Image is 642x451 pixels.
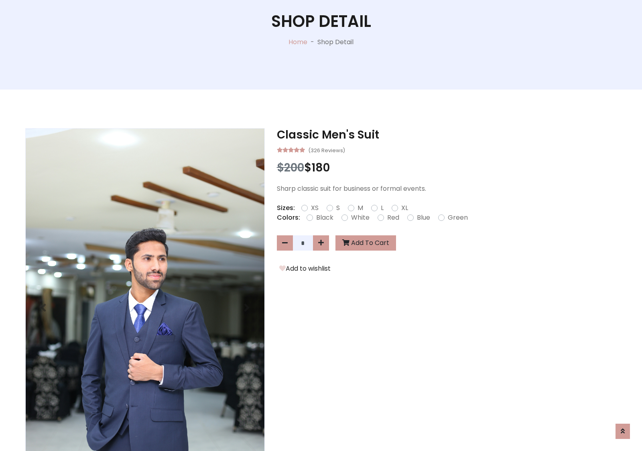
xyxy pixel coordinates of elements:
span: 180 [311,160,330,176]
label: Blue [417,213,430,222]
small: (326 Reviews) [308,145,345,155]
h1: Shop Detail [271,12,371,31]
p: Sharp classic suit for business or formal events. [277,184,617,194]
p: Sizes: [277,203,295,213]
label: Green [448,213,468,222]
span: $200 [277,160,304,176]
p: - [307,37,317,47]
label: XS [311,203,319,213]
label: S [336,203,340,213]
h3: $ [277,161,617,175]
label: XL [401,203,408,213]
p: Shop Detail [317,37,354,47]
button: Add to wishlist [277,263,333,274]
label: Black [316,213,333,222]
h3: Classic Men's Suit [277,128,617,142]
label: M [358,203,363,213]
label: Red [387,213,399,222]
label: L [381,203,384,213]
a: Home [288,37,307,47]
button: Add To Cart [335,235,396,251]
label: White [351,213,370,222]
p: Colors: [277,213,300,222]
